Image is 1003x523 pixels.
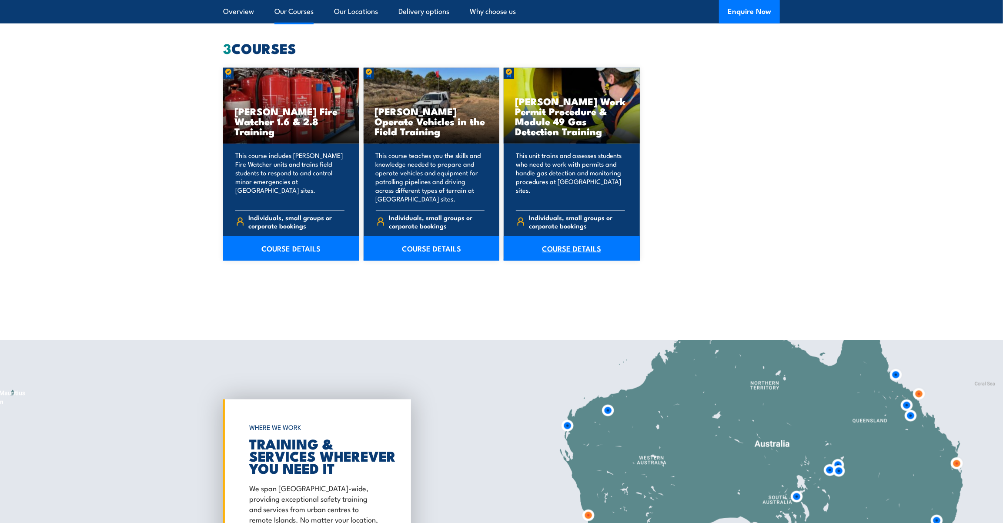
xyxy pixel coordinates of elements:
h6: WHERE WE WORK [249,419,381,435]
span: Individuals, small groups or corporate bookings [249,213,344,230]
a: COURSE DETAILS [364,236,500,261]
h3: [PERSON_NAME] Fire Watcher 1.6 & 2.8 Training [234,106,348,136]
h3: [PERSON_NAME] Operate Vehicles in the Field Training [375,106,488,136]
span: Individuals, small groups or corporate bookings [389,213,485,230]
p: This unit trains and assesses students who need to work with permits and handle gas detection and... [516,151,625,203]
strong: 3 [223,37,231,59]
h2: COURSES [223,42,780,54]
p: This course includes [PERSON_NAME] Fire Watcher units and trains field students to respond to and... [235,151,344,203]
a: COURSE DETAILS [223,236,359,261]
h2: TRAINING & SERVICES WHEREVER YOU NEED IT [249,437,381,474]
span: Individuals, small groups or corporate bookings [529,213,625,230]
p: This course teaches you the skills and knowledge needed to prepare and operate vehicles and equip... [376,151,485,203]
a: COURSE DETAILS [504,236,640,261]
h3: [PERSON_NAME] Work Permit Procedure & Module 49 Gas Detection Training [515,96,629,136]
